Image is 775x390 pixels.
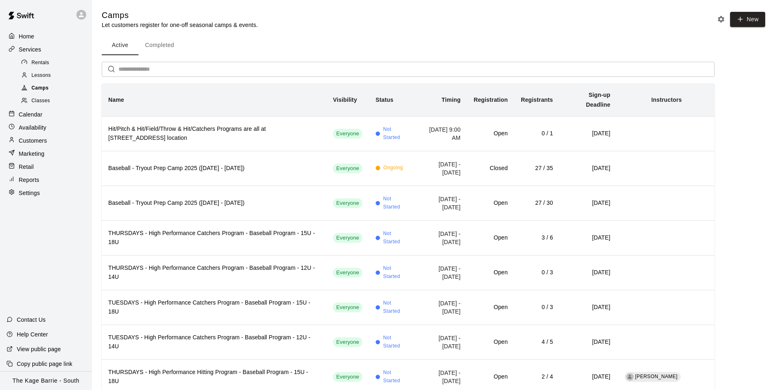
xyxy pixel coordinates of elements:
p: Settings [19,189,40,197]
span: Rentals [31,59,49,67]
span: Everyone [333,234,362,242]
h6: Closed [473,164,507,173]
span: Not Started [383,264,409,281]
h6: 0 / 3 [521,303,553,312]
button: Active [102,36,138,55]
span: Everyone [333,165,362,173]
div: Rentals [20,57,89,69]
p: Availability [19,123,47,132]
b: Sign-up Deadline [586,92,610,108]
h6: TUESDAYS - High Performance Catchers Program - Baseball Program - 15U - 18U [108,298,320,316]
b: Instructors [651,96,682,103]
div: JJ Rutherford [626,373,634,381]
a: Settings [7,187,85,199]
a: Classes [20,95,92,108]
p: Marketing [19,150,45,158]
span: Not Started [383,230,409,246]
a: Lessons [20,69,92,82]
h6: Open [473,129,507,138]
b: Status [375,96,393,103]
h6: [DATE] [566,129,610,138]
p: Copy public page link [17,360,72,368]
h6: [DATE] [566,164,610,173]
a: Customers [7,134,85,147]
h6: [DATE] [566,338,610,347]
b: Registration [473,96,507,103]
div: This service is visible to all of your customers [333,233,362,243]
td: [DATE] - [DATE] [415,186,467,220]
h6: 4 / 5 [521,338,553,347]
td: [DATE] - [DATE] [415,151,467,186]
div: Lessons [20,70,89,81]
div: Classes [20,95,89,107]
h6: 27 / 30 [521,199,553,208]
h6: 0 / 3 [521,268,553,277]
a: Camps [20,82,92,95]
a: Availability [7,121,85,134]
button: Camp settings [715,13,727,25]
h6: [DATE] [566,233,610,242]
a: Retail [7,161,85,173]
span: Not Started [383,126,409,142]
div: This service is visible to all of your customers [333,164,362,173]
h6: Open [473,268,507,277]
div: Camps [20,83,89,94]
a: Calendar [7,108,85,121]
div: This service is visible to all of your customers [333,129,362,139]
h6: Open [473,199,507,208]
h6: Open [473,233,507,242]
span: Not Started [383,299,409,316]
h6: 0 / 1 [521,129,553,138]
button: New [730,12,765,27]
p: Calendar [19,110,42,119]
h6: 3 / 6 [521,233,553,242]
td: [DATE] - [DATE] [415,220,467,255]
p: Let customers register for one-off seasonal camps & events. [102,21,258,29]
div: Services [7,43,85,56]
b: Timing [442,96,461,103]
span: Not Started [383,195,409,211]
p: Reports [19,176,39,184]
b: Visibility [333,96,357,103]
div: This service is visible to all of your customers [333,337,362,347]
h6: Open [473,372,507,381]
p: View public page [17,345,61,353]
h6: THURSDAYS - High Performance Catchers Program - Baseball Program - 15U - 18U [108,229,320,247]
td: [DATE] - [DATE] [415,325,467,359]
div: This service is visible to all of your customers [333,372,362,382]
div: This service is visible to all of your customers [333,198,362,208]
span: Lessons [31,72,51,80]
h6: 2 / 4 [521,372,553,381]
p: Help Center [17,330,48,338]
p: The Kage Barrie - South [13,377,80,385]
div: This service is visible to all of your customers [333,268,362,278]
a: Home [7,30,85,43]
h6: THURSDAYS - High Performance Hitting Program - Baseball Program - 15U - 18U [108,368,320,386]
h6: Baseball - Tryout Prep Camp 2025 ([DATE] - [DATE]) [108,164,320,173]
span: Everyone [333,373,362,381]
h6: Baseball - Tryout Prep Camp 2025 ([DATE] - [DATE]) [108,199,320,208]
td: [DATE] - [DATE] [415,290,467,325]
h6: TUESDAYS - High Performance Catchers Program - Baseball Program - 12U - 14U [108,333,320,351]
td: [DATE] 9:00 AM [415,116,467,151]
div: Reports [7,174,85,186]
a: Marketing [7,148,85,160]
h6: THURSDAYS - High Performance Catchers Program - Baseball Program - 12U - 14U [108,264,320,282]
span: Ongoing [383,164,403,172]
button: Completed [138,36,181,55]
span: [PERSON_NAME] [635,374,678,379]
span: Not Started [383,334,409,350]
h5: Camps [102,10,258,21]
b: Name [108,96,124,103]
span: Everyone [333,304,362,312]
h6: [DATE] [566,372,610,381]
p: Customers [19,137,47,145]
h6: 27 / 35 [521,164,553,173]
span: Everyone [333,338,362,346]
b: Registrants [521,96,553,103]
